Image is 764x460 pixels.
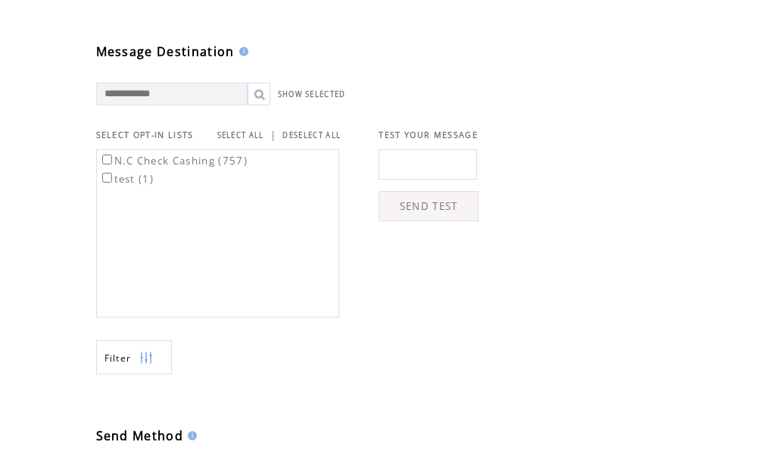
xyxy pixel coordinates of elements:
span: Message Destination [96,43,235,60]
span: SELECT OPT-IN LISTS [96,130,194,140]
span: Send Method [96,427,184,444]
label: test (1) [99,172,154,186]
span: Show filters [104,352,132,365]
a: DESELECT ALL [282,130,341,140]
img: help.gif [183,431,197,440]
span: | [270,128,276,142]
input: N.C Check Cashing (757) [102,155,112,164]
input: test (1) [102,173,112,183]
img: help.gif [235,47,248,56]
span: TEST YOUR MESSAGE [379,130,478,140]
a: SELECT ALL [217,130,264,140]
label: N.C Check Cashing (757) [99,154,248,167]
a: SHOW SELECTED [278,89,346,99]
img: filters.png [139,341,153,375]
a: SEND TEST [379,191,479,221]
a: Filter [96,340,172,374]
